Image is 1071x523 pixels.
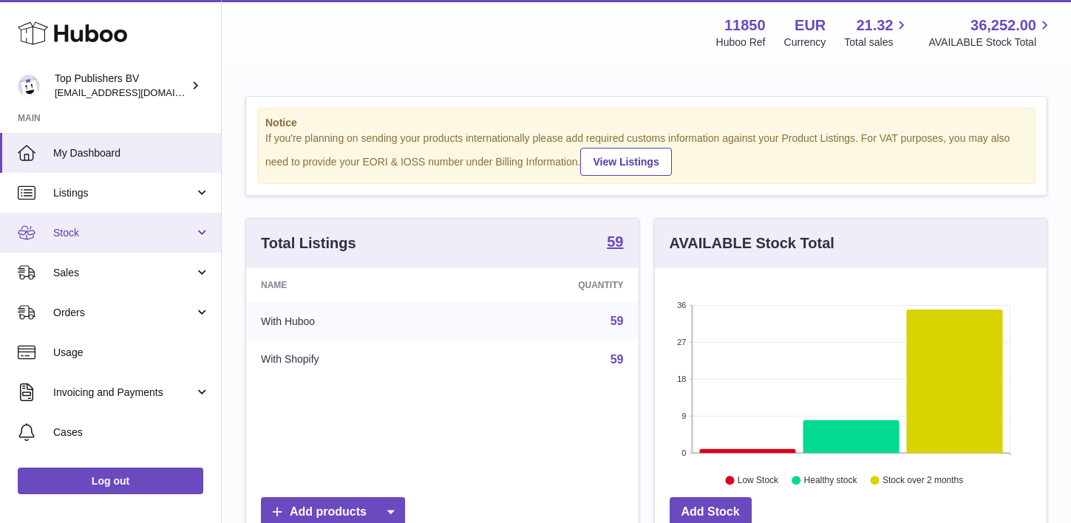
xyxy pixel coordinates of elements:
span: My Dashboard [53,146,210,160]
a: 59 [611,315,624,327]
span: Usage [53,346,210,360]
text: Stock over 2 months [883,475,963,485]
th: Name [246,268,458,302]
span: Cases [53,425,210,440]
span: 36,252.00 [970,16,1036,35]
div: Huboo Ref [716,35,766,49]
strong: 11850 [724,16,766,35]
a: Log out [18,468,203,494]
a: 59 [611,353,624,366]
span: Orders [53,306,194,320]
img: accounts@fantasticman.com [18,75,40,97]
span: Listings [53,186,194,200]
span: AVAILABLE Stock Total [928,35,1053,49]
div: Top Publishers BV [55,72,188,100]
div: If you're planning on sending your products internationally please add required customs informati... [265,131,1027,176]
a: 21.32 Total sales [844,16,910,49]
h3: AVAILABLE Stock Total [670,233,834,253]
th: Quantity [458,268,638,302]
span: Stock [53,226,194,240]
text: 27 [677,338,686,346]
strong: EUR [795,16,826,35]
text: Healthy stock [803,475,857,485]
h3: Total Listings [261,233,356,253]
td: With Shopify [246,341,458,379]
span: Sales [53,266,194,280]
div: Currency [784,35,826,49]
text: Low Stock [737,475,778,485]
a: 59 [607,234,623,252]
strong: Notice [265,116,1027,130]
text: 0 [681,448,686,457]
strong: 59 [607,234,623,249]
span: Invoicing and Payments [53,386,194,400]
a: 36,252.00 AVAILABLE Stock Total [928,16,1053,49]
text: 9 [681,411,686,420]
text: 36 [677,301,686,310]
td: With Huboo [246,302,458,341]
span: 21.32 [856,16,893,35]
text: 18 [677,375,686,383]
span: [EMAIL_ADDRESS][DOMAIN_NAME] [55,86,217,98]
span: Total sales [844,35,910,49]
a: View Listings [580,148,671,176]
